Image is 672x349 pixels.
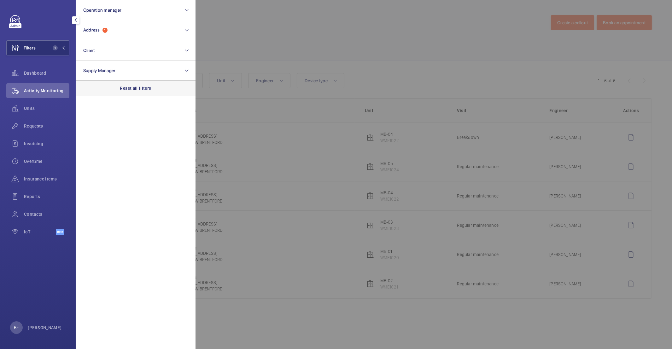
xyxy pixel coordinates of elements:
[24,140,69,147] span: Invoicing
[24,88,69,94] span: Activity Monitoring
[56,229,64,235] span: Beta
[24,176,69,182] span: Insurance items
[24,105,69,112] span: Units
[24,158,69,164] span: Overtime
[28,324,62,331] p: [PERSON_NAME]
[53,45,58,50] span: 1
[14,324,19,331] p: BF
[24,229,56,235] span: IoT
[24,45,36,51] span: Filters
[6,40,69,55] button: Filters1
[24,193,69,200] span: Reports
[24,123,69,129] span: Requests
[24,211,69,217] span: Contacts
[24,70,69,76] span: Dashboard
